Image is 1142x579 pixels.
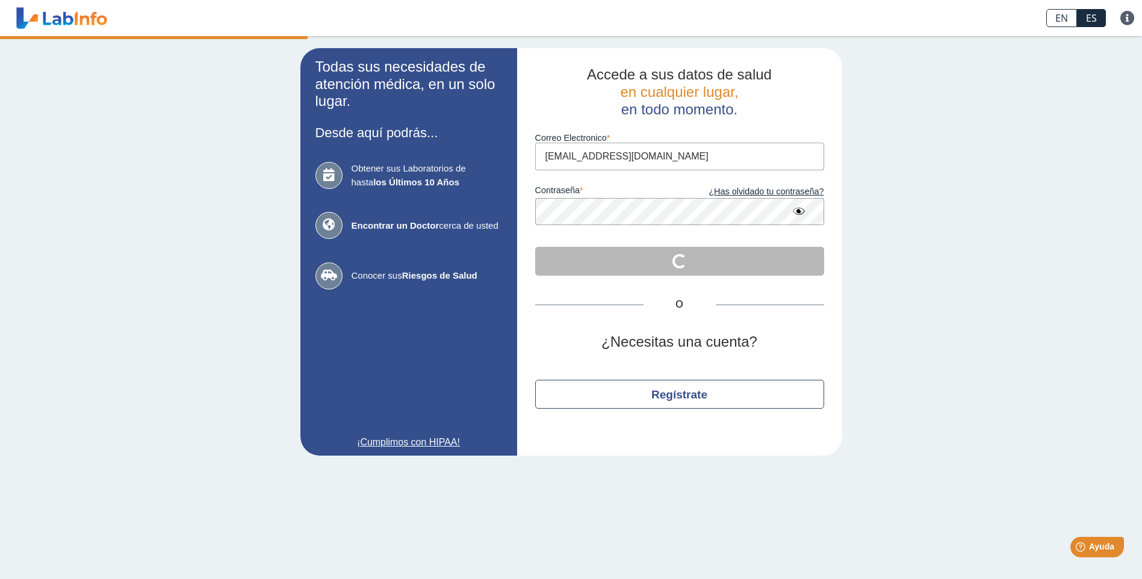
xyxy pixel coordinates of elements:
[621,101,737,117] span: en todo momento.
[644,297,716,312] span: O
[587,66,772,82] span: Accede a sus datos de salud
[1035,532,1129,566] iframe: Help widget launcher
[352,162,502,189] span: Obtener sus Laboratorios de hasta
[1077,9,1106,27] a: ES
[535,333,824,351] h2: ¿Necesitas una cuenta?
[315,125,502,140] h3: Desde aquí podrás...
[373,177,459,187] b: los Últimos 10 Años
[680,185,824,199] a: ¿Has olvidado tu contraseña?
[535,133,824,143] label: Correo Electronico
[352,219,502,233] span: cerca de usted
[352,269,502,283] span: Conocer sus
[315,58,502,110] h2: Todas sus necesidades de atención médica, en un solo lugar.
[535,380,824,409] button: Regístrate
[620,84,738,100] span: en cualquier lugar,
[535,185,680,199] label: contraseña
[315,435,502,450] a: ¡Cumplimos con HIPAA!
[402,270,477,280] b: Riesgos de Salud
[352,220,439,231] b: Encontrar un Doctor
[1046,9,1077,27] a: EN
